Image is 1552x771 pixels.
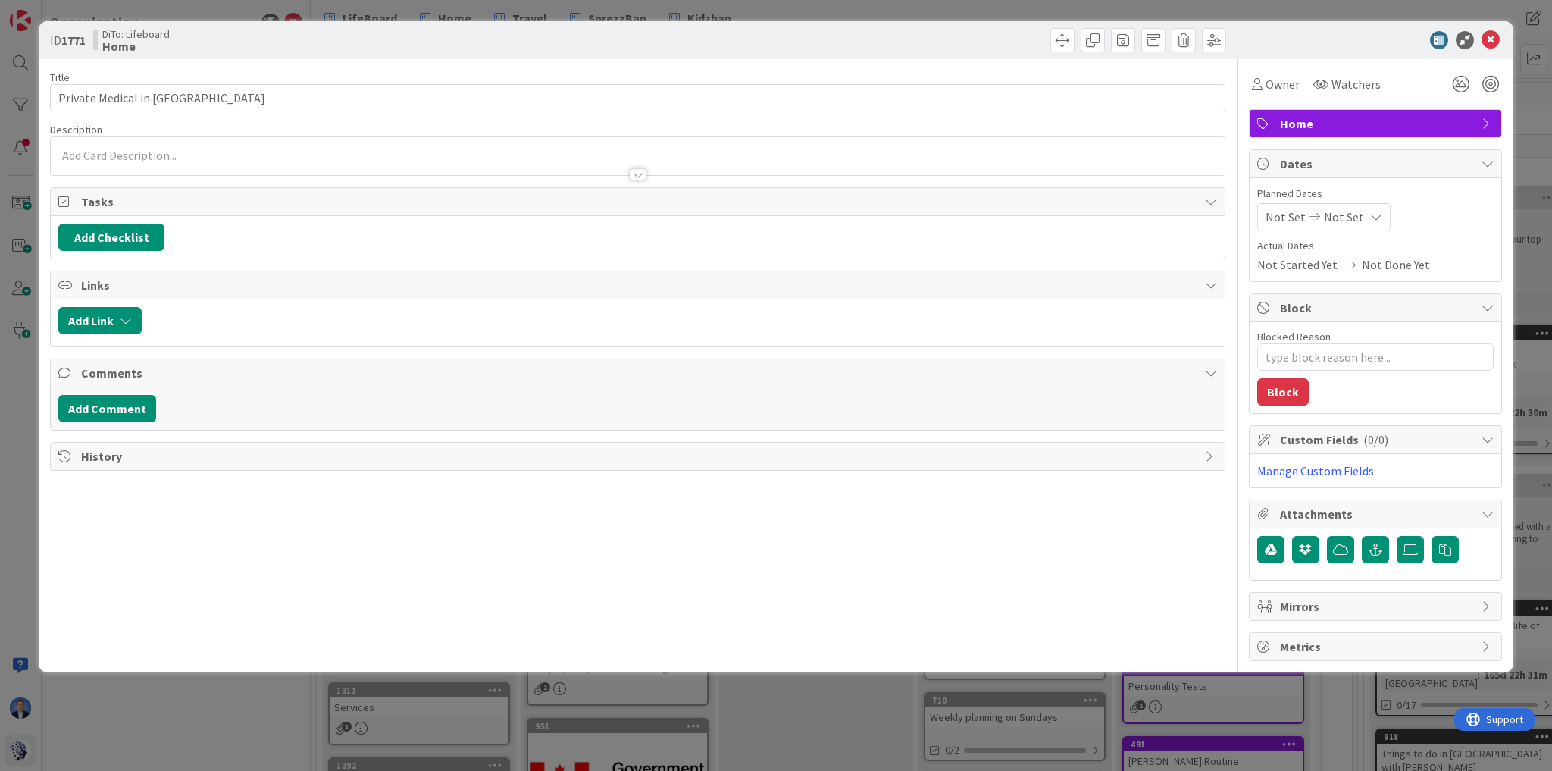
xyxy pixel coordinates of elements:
span: Dates [1280,155,1474,173]
span: Owner [1266,75,1300,93]
button: Add Link [58,307,142,334]
span: Watchers [1331,75,1381,93]
b: 1771 [61,33,86,48]
span: Block [1280,299,1474,317]
span: Not Set [1266,208,1306,226]
span: Not Set [1324,208,1364,226]
span: Actual Dates [1257,238,1494,254]
span: Comments [81,364,1197,382]
button: Add Comment [58,395,156,422]
span: Not Started Yet [1257,255,1338,274]
span: DiTo: Lifeboard [102,28,170,40]
span: Tasks [81,193,1197,211]
span: Metrics [1280,638,1474,656]
input: type card name here... [50,84,1225,111]
span: Not Done Yet [1362,255,1430,274]
span: Support [32,2,69,20]
span: Description [50,123,102,136]
span: Home [1280,114,1474,133]
label: Blocked Reason [1257,330,1331,343]
span: ( 0/0 ) [1363,432,1388,447]
b: Home [102,40,170,52]
a: Manage Custom Fields [1257,463,1374,478]
span: Attachments [1280,505,1474,523]
span: Mirrors [1280,597,1474,616]
button: Block [1257,378,1309,406]
span: History [81,447,1197,465]
button: Add Checklist [58,224,164,251]
span: Planned Dates [1257,186,1494,202]
span: Custom Fields [1280,431,1474,449]
span: ID [50,31,86,49]
label: Title [50,71,70,84]
span: Links [81,276,1197,294]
